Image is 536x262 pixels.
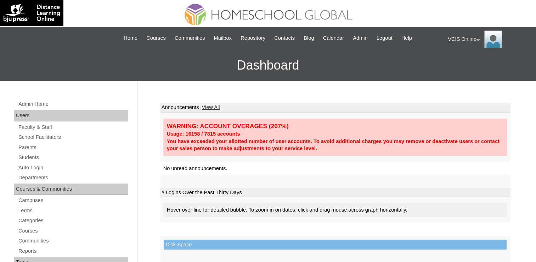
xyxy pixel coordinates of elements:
td: No unread announcements. [160,162,510,175]
a: Terms [18,206,128,215]
span: Courses [146,34,166,42]
a: Logout [373,34,396,42]
div: WARNING: ACCOUNT OVERAGES (207%) [167,122,503,130]
a: Reports [18,247,128,256]
a: Students [18,153,128,162]
span: Admin [353,34,368,42]
h3: Dashboard [4,49,532,81]
span: Blog [304,34,314,42]
span: Mailbox [214,34,232,42]
a: Categories [18,216,128,225]
a: View All [202,104,220,110]
a: Communities [171,34,209,42]
span: Calendar [323,34,344,42]
a: Campuses [18,196,128,205]
a: Mailbox [210,34,236,42]
a: Auto Login [18,163,128,172]
a: Repository [237,34,269,42]
a: Blog [300,34,317,42]
div: Hover over line for detailed bubble. To zoom in on dates, click and drag mouse across graph horiz... [163,203,507,217]
a: Courses [18,226,128,235]
a: Contacts [271,34,298,42]
span: Repository [241,34,265,42]
a: Departments [18,173,128,182]
td: Announcements | [160,103,510,113]
a: Home [120,34,141,42]
td: Disk Space [164,240,507,250]
a: Admin Home [18,100,128,109]
span: Communities [175,34,205,42]
a: Parents [18,143,128,152]
span: Help [401,34,412,42]
a: Calendar [320,34,348,42]
div: You have exceeded your allotted number of user accounts. To avoid additional charges you may remo... [167,138,503,152]
a: Communities [18,236,128,245]
img: VCIS Online Admin [484,31,502,48]
a: Faculty & Staff [18,123,128,132]
div: Courses & Communities [14,184,128,195]
td: # Logins Over the Past Thirty Days [160,188,510,198]
a: Courses [143,34,169,42]
img: logo-white.png [4,4,60,23]
div: VCIS Online [448,31,529,48]
span: Home [124,34,137,42]
div: Users [14,110,128,121]
a: Admin [349,34,371,42]
a: School Facilitators [18,133,128,142]
span: Contacts [274,34,295,42]
strong: Usage: 16158 / 7815 accounts [167,131,240,137]
span: Logout [377,34,393,42]
a: Help [398,34,416,42]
